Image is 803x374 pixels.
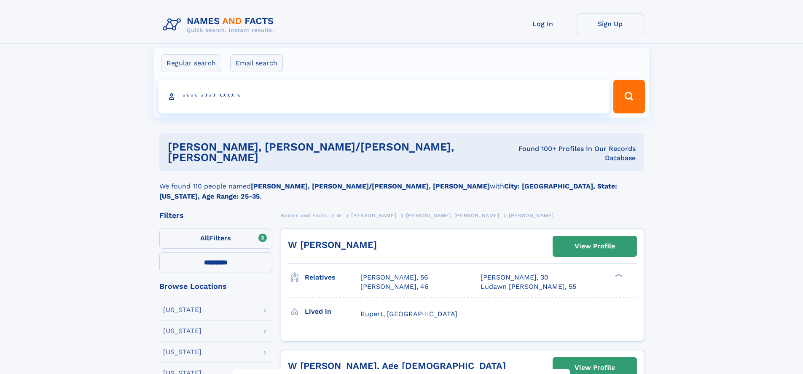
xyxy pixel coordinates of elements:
[163,349,201,355] div: [US_STATE]
[553,236,636,256] a: View Profile
[360,310,457,318] span: Rupert, [GEOGRAPHIC_DATA]
[159,13,281,36] img: Logo Names and Facts
[159,182,617,200] b: City: [GEOGRAPHIC_DATA], State: [US_STATE], Age Range: 25-35
[305,304,360,319] h3: Lived in
[161,54,221,72] label: Regular search
[159,212,272,219] div: Filters
[613,80,645,113] button: Search Button
[575,237,615,256] div: View Profile
[351,210,396,221] a: [PERSON_NAME]
[360,273,428,282] a: [PERSON_NAME], 56
[163,307,201,313] div: [US_STATE]
[159,229,272,249] label: Filters
[613,273,623,278] div: ❯
[230,54,283,72] label: Email search
[281,210,327,221] a: Names and Facts
[200,234,209,242] span: All
[288,239,377,250] a: W [PERSON_NAME]
[336,210,342,221] a: W
[336,213,342,218] span: W
[503,144,635,163] div: Found 100+ Profiles In Our Records Database
[168,142,503,163] h1: [PERSON_NAME], [PERSON_NAME]/[PERSON_NAME], [PERSON_NAME]
[351,213,396,218] span: [PERSON_NAME]
[360,282,429,291] a: [PERSON_NAME], 46
[158,80,610,113] input: search input
[159,171,644,202] div: We found 110 people named with .
[509,13,577,34] a: Log In
[251,182,490,190] b: [PERSON_NAME], [PERSON_NAME]/[PERSON_NAME], [PERSON_NAME]
[481,282,576,291] a: Ludawn [PERSON_NAME], 55
[163,328,201,334] div: [US_STATE]
[406,213,500,218] span: [PERSON_NAME], [PERSON_NAME]
[305,270,360,285] h3: Relatives
[159,283,272,290] div: Browse Locations
[481,273,548,282] a: [PERSON_NAME], 30
[577,13,644,34] a: Sign Up
[509,213,554,218] span: [PERSON_NAME]
[288,361,506,371] a: W [PERSON_NAME], Age [DEMOGRAPHIC_DATA]
[406,210,500,221] a: [PERSON_NAME], [PERSON_NAME]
